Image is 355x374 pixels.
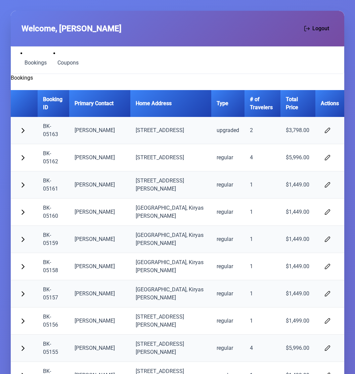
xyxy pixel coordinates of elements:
[38,144,69,171] td: BK-05162
[69,335,130,362] td: [PERSON_NAME]
[38,280,69,307] td: BK-05157
[280,171,315,199] td: $1,449.00
[38,199,69,226] td: BK-05160
[130,144,211,171] td: [STREET_ADDRESS]
[130,253,211,280] td: [GEOGRAPHIC_DATA], Kiryas [PERSON_NAME]
[69,117,130,144] td: [PERSON_NAME]
[130,90,211,117] th: Home Address
[300,22,334,36] button: Logout
[211,253,245,280] td: regular
[69,280,130,307] td: [PERSON_NAME]
[21,23,122,35] span: Welcome, [PERSON_NAME]
[245,199,281,226] td: 1
[130,280,211,307] td: [GEOGRAPHIC_DATA], Kiryas [PERSON_NAME]
[280,253,315,280] td: $1,449.00
[130,335,211,362] td: [STREET_ADDRESS][PERSON_NAME]
[211,171,245,199] td: regular
[245,280,281,307] td: 1
[53,57,83,68] a: Coupons
[280,280,315,307] td: $1,449.00
[280,226,315,253] td: $1,449.00
[211,117,245,144] td: upgraded
[130,199,211,226] td: [GEOGRAPHIC_DATA], Kiryas [PERSON_NAME]
[211,335,245,362] td: regular
[280,144,315,171] td: $5,996.00
[53,49,83,68] li: Coupons
[38,90,69,117] th: Booking ID
[38,117,69,144] td: BK-05163
[280,335,315,362] td: $5,996.00
[280,90,315,117] th: Total Price
[38,253,69,280] td: BK-05158
[315,90,344,117] th: Actions
[211,144,245,171] td: regular
[211,199,245,226] td: regular
[245,253,281,280] td: 1
[130,117,211,144] td: [STREET_ADDRESS]
[38,171,69,199] td: BK-05161
[69,226,130,253] td: [PERSON_NAME]
[69,90,130,117] th: Primary Contact
[20,49,51,68] li: Bookings
[211,90,245,117] th: Type
[69,144,130,171] td: [PERSON_NAME]
[130,171,211,199] td: [STREET_ADDRESS][PERSON_NAME]
[38,307,69,335] td: BK-05156
[211,307,245,335] td: regular
[280,199,315,226] td: $1,449.00
[130,226,211,253] td: [GEOGRAPHIC_DATA], Kiryas [PERSON_NAME]
[245,144,281,171] td: 4
[20,57,51,68] a: Bookings
[245,90,281,117] th: # of Travelers
[57,60,79,66] span: Coupons
[245,117,281,144] td: 2
[38,226,69,253] td: BK-05159
[245,226,281,253] td: 1
[69,171,130,199] td: [PERSON_NAME]
[69,199,130,226] td: [PERSON_NAME]
[245,335,281,362] td: 4
[38,335,69,362] td: BK-05155
[280,117,315,144] td: $3,798.00
[211,280,245,307] td: regular
[11,74,344,82] h2: Bookings
[312,25,329,33] span: Logout
[211,226,245,253] td: regular
[280,307,315,335] td: $1,499.00
[69,307,130,335] td: [PERSON_NAME]
[69,253,130,280] td: [PERSON_NAME]
[25,60,47,66] span: Bookings
[245,171,281,199] td: 1
[245,307,281,335] td: 1
[130,307,211,335] td: [STREET_ADDRESS] [PERSON_NAME]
